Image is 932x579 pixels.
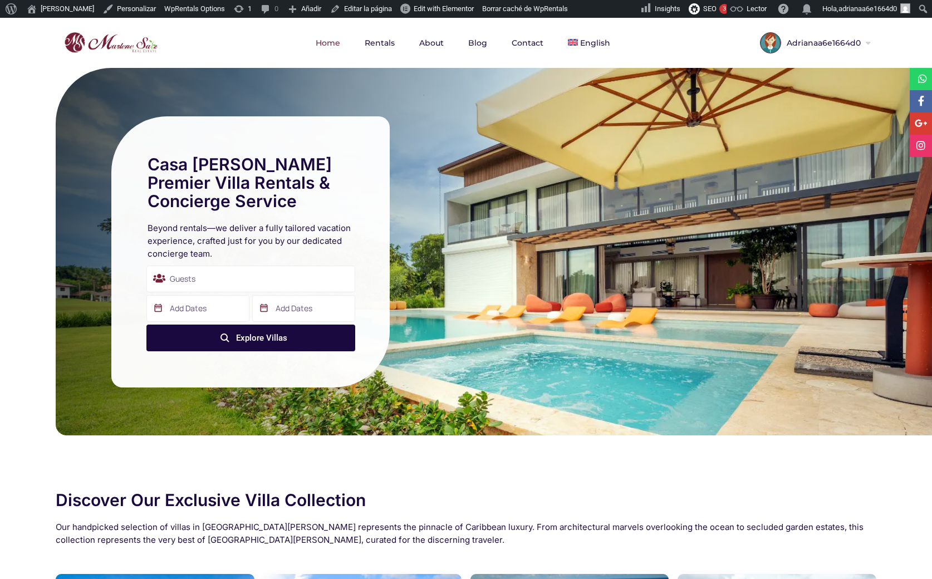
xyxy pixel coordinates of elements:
input: Add Dates [146,295,249,322]
a: About [408,18,455,68]
a: Rentals [354,18,406,68]
h2: Our handpicked selection of villas in [GEOGRAPHIC_DATA][PERSON_NAME] represents the pinnacle of C... [56,521,876,546]
button: Explore Villas [146,325,355,351]
img: Visitas de 48 horas. Haz clic para ver más estadísticas del sitio. [578,3,640,16]
span: SEO [703,4,717,13]
input: Add Dates [252,295,355,322]
h2: Discover Our Exclusive Villa Collection [56,491,876,509]
div: 3 [719,4,729,14]
a: Home [305,18,351,68]
span: English [580,38,610,48]
img: logo [61,30,160,56]
a: English [557,18,621,68]
h2: Beyond rentals—we deliver a fully tailored vacation experience, crafted just for you by our dedic... [148,222,354,260]
span: adrianaa6e1664d0 [838,4,897,13]
span: Adrianaa6e1664d0 [781,39,864,47]
h1: Casa [PERSON_NAME] Premier Villa Rentals & Concierge Service [148,155,354,210]
a: Blog [457,18,498,68]
span: Edit with Elementor [414,4,474,13]
a: Contact [501,18,555,68]
div: Guests [146,266,355,292]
